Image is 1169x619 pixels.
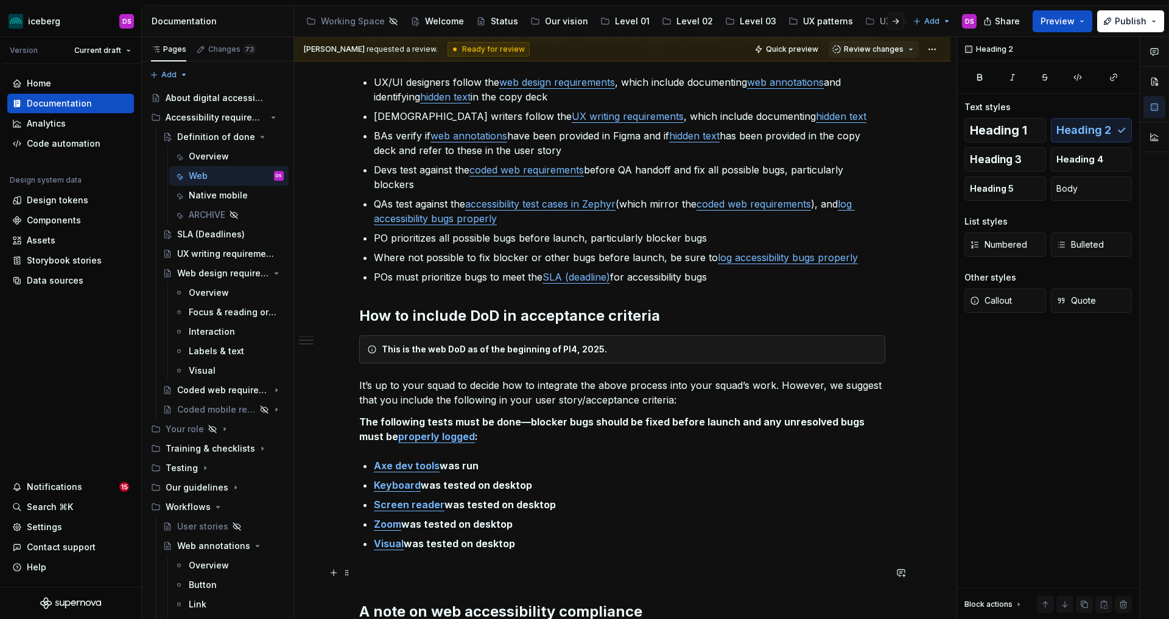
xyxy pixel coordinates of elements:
[1033,10,1092,32] button: Preview
[829,41,919,58] button: Review changes
[158,400,289,419] a: Coded mobile requirements
[7,94,134,113] a: Documentation
[146,108,289,127] div: Accessibility requirements
[146,458,289,478] div: Testing
[166,423,204,435] div: Your role
[669,130,720,142] a: hidden text
[28,15,60,27] div: iceberg
[359,306,885,326] h2: How to include DoD in acceptance criteria
[27,194,88,206] div: Design tokens
[977,10,1028,32] button: Share
[9,14,23,29] img: 418c6d47-6da6-4103-8b13-b5999f8989a1.png
[122,16,132,26] div: DS
[301,12,403,31] a: Working Space
[27,501,73,513] div: Search ⌘K
[398,430,475,442] strong: properly logged
[374,518,401,530] a: Zoom
[475,430,478,442] strong: :
[304,44,365,54] span: [PERSON_NAME]
[964,177,1046,201] button: Heading 5
[208,44,256,54] div: Changes
[158,264,289,283] a: Web design requirements
[177,248,278,260] div: UX writing requirements
[374,498,444,511] strong: Screen reader
[970,295,1012,307] span: Callout
[374,270,885,284] p: POs must prioritize bugs to meet the for accessibility bugs
[177,540,250,552] div: Web annotations
[860,12,928,31] a: UX writing
[697,198,811,210] a: coded web requirements
[421,479,532,491] strong: was tested on desktop
[169,341,289,361] a: Labels & text
[69,42,136,59] button: Current draft
[425,15,464,27] div: Welcome
[1056,239,1104,251] span: Bulleted
[374,197,885,226] p: QAs test against the (which mirror the ), and
[10,175,82,185] div: Design system data
[169,205,289,225] a: ARCHIVE
[545,15,588,27] div: Our vision
[7,191,134,210] a: Design tokens
[177,520,228,533] div: User stories
[525,12,593,31] a: Our vision
[444,498,556,511] strong: was tested on desktop
[7,231,134,250] a: Assets
[166,111,266,124] div: Accessibility requirements
[430,130,507,142] a: web annotations
[1056,295,1096,307] span: Quote
[382,344,607,354] strong: This is the web DoD as of the beginning of PI4, 2025.
[27,561,46,573] div: Help
[7,497,134,517] button: Search ⌘K
[189,306,281,318] div: Focus & reading order
[146,497,289,517] div: Workflows
[40,597,101,609] svg: Supernova Logo
[572,110,684,122] a: UX writing requirements
[189,209,225,221] div: ARCHIVE
[169,283,289,303] a: Overview
[747,76,824,88] a: web annotations
[420,91,471,103] a: hidden text
[7,134,134,153] a: Code automation
[7,517,134,537] a: Settings
[158,380,289,400] a: Coded web requirements
[189,365,216,377] div: Visual
[189,189,248,201] div: Native mobile
[965,16,974,26] div: DS
[766,44,818,54] span: Quick preview
[1051,177,1132,201] button: Body
[166,462,198,474] div: Testing
[995,15,1020,27] span: Share
[751,41,824,58] button: Quick preview
[374,109,885,124] p: [DEMOGRAPHIC_DATA] writers follow the , which include documenting
[970,124,1027,136] span: Heading 1
[166,92,266,104] div: About digital accessibility
[374,75,885,104] p: UX/UI designers follow the , which include documenting and identifying in the copy deck
[7,74,134,93] a: Home
[10,46,38,55] div: Version
[970,153,1022,166] span: Heading 3
[740,15,776,27] div: Level 03
[469,164,584,176] a: coded web requirements
[1056,153,1103,166] span: Heading 4
[964,271,1016,284] div: Other styles
[970,183,1014,195] span: Heading 5
[189,345,244,357] div: Labels & text
[169,595,289,614] a: Link
[158,127,289,147] a: Definition of done
[158,225,289,244] a: SLA (Deadlines)
[177,267,269,279] div: Web design requirements
[374,460,440,472] strong: Axe dev tools
[2,8,139,34] button: icebergDS
[27,97,92,110] div: Documentation
[27,214,81,226] div: Components
[1056,183,1078,195] span: Body
[158,244,289,264] a: UX writing requirements
[374,479,421,491] a: Keyboard
[405,12,469,31] a: Welcome
[27,117,66,130] div: Analytics
[909,13,955,30] button: Add
[676,15,713,27] div: Level 02
[304,44,438,54] span: requested a review.
[146,478,289,497] div: Our guidelines
[803,15,853,27] div: UX patterns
